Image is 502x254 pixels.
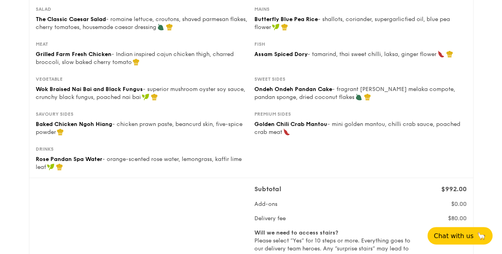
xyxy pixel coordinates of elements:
[254,121,327,128] span: Golden Chili Crab Mantou
[427,227,492,244] button: Chat with us🦙
[36,146,248,152] div: Drinks
[254,215,286,222] span: Delivery fee
[254,201,277,207] span: Add-ons
[254,229,338,236] b: Will we need to access stairs?
[36,121,112,128] span: Baked Chicken Ngoh Hiang
[36,111,248,117] div: Savoury sides
[36,16,247,31] span: - romaine lettuce, croutons, shaved parmesan flakes, cherry tomatoes, housemade caesar dressing
[157,23,164,31] img: icon-vegetarian.fe4039eb.svg
[254,16,450,31] span: - shallots, coriander, supergarlicfied oil, blue pea flower
[36,51,234,66] span: - Indian inspired cajun chicken thigh, charred broccoli, slow baked cherry tomato
[36,51,112,58] span: Grilled Farm Fresh Chicken
[272,23,280,31] img: icon-vegan.f8ff3823.svg
[36,41,248,47] div: Meat
[36,121,242,136] span: - chicken prawn paste, beancurd skin, five-spice powder
[254,76,467,82] div: Sweet sides
[434,232,473,240] span: Chat with us
[151,93,158,101] img: icon-chef-hat.a58ddaea.svg
[166,23,173,31] img: icon-chef-hat.a58ddaea.svg
[448,215,467,222] span: $80.00
[57,128,64,136] img: icon-chef-hat.a58ddaea.svg
[477,231,486,240] span: 🦙
[254,51,308,58] span: Assam Spiced Dory
[254,86,455,101] span: - fragrant [PERSON_NAME] melaka compote, pandan sponge, dried coconut flakes
[56,163,63,171] img: icon-chef-hat.a58ddaea.svg
[47,163,55,171] img: icon-vegan.f8ff3823.svg
[355,93,362,101] img: icon-vegetarian.fe4039eb.svg
[36,76,248,82] div: Vegetable
[254,111,467,117] div: Premium sides
[254,86,332,93] span: Ondeh Ondeh Pandan Cake
[446,50,453,58] img: icon-chef-hat.a58ddaea.svg
[451,201,467,207] span: $0.00
[36,156,242,171] span: - orange-scented rose water, lemongrass, kaffir lime leaf
[36,16,106,23] span: The Classic Caesar Salad
[133,58,140,66] img: icon-chef-hat.a58ddaea.svg
[364,93,371,101] img: icon-chef-hat.a58ddaea.svg
[441,185,467,193] span: $992.00
[254,41,467,47] div: Fish
[36,86,143,93] span: Wok Braised Nai Bai and Black Fungus
[36,156,102,163] span: Rose Pandan Spa Water
[281,23,288,31] img: icon-chef-hat.a58ddaea.svg
[437,50,444,58] img: icon-spicy.37a8142b.svg
[254,121,460,136] span: - mini golden mantou, chilli crab sauce, poached crab meat
[308,51,437,58] span: - tamarind, thai sweet chilli, laksa, ginger flower
[283,128,290,136] img: icon-spicy.37a8142b.svg
[142,93,150,101] img: icon-vegan.f8ff3823.svg
[254,16,318,23] span: Butterfly Blue Pea Rice
[36,6,248,12] div: Salad
[254,6,467,12] div: Mains
[254,185,281,193] span: Subtotal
